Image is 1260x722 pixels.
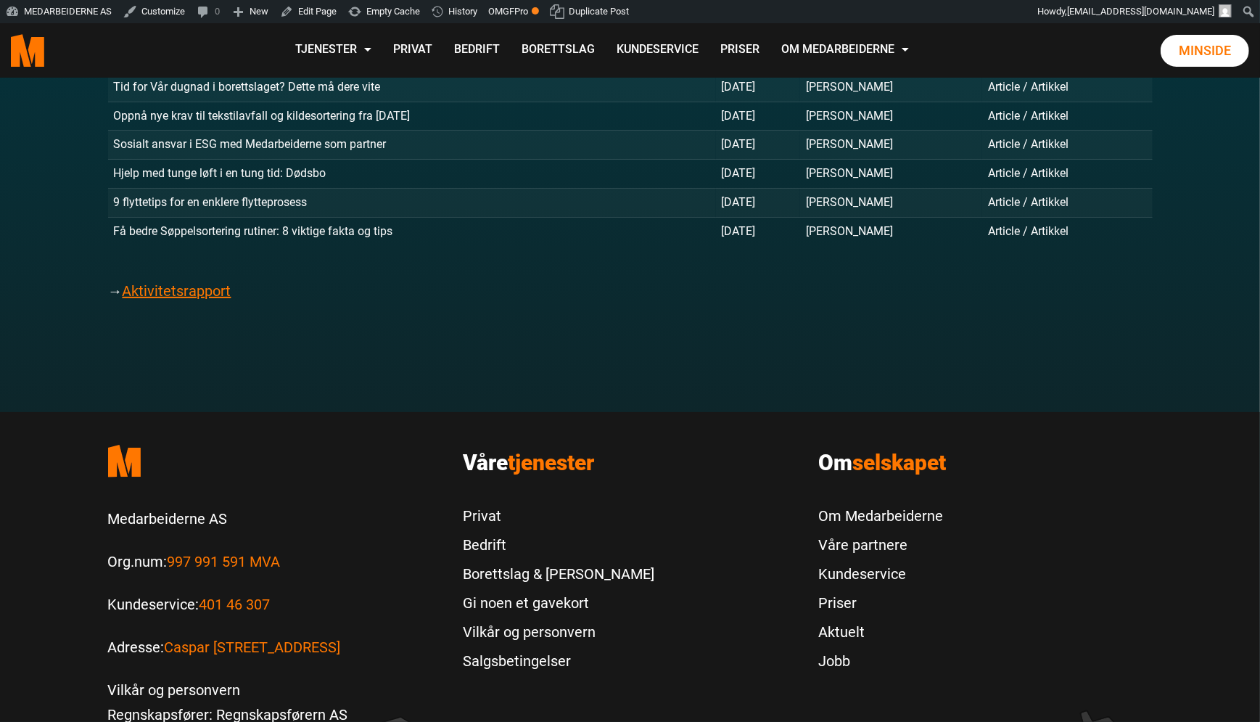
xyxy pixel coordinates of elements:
[819,588,944,618] a: Priser
[982,217,1153,245] td: Article / Artikkel
[108,73,716,102] td: Tid for Vår dugnad i borettslaget? Dette må dere vite
[606,25,709,76] a: Kundeservice
[1067,6,1214,17] span: [EMAIL_ADDRESS][DOMAIN_NAME]
[716,160,800,189] td: [DATE]
[716,102,800,131] td: [DATE]
[853,450,947,475] span: selskapet
[800,131,982,160] td: [PERSON_NAME]
[464,501,655,530] a: Privat
[11,23,44,78] a: Medarbeiderne start page
[108,592,442,617] p: Kundeservice:
[108,217,716,245] td: Få bedre Søppelsortering rutiner: 8 viktige fakta og tips
[123,282,231,300] a: Aktivitetsrapport
[800,73,982,102] td: [PERSON_NAME]
[982,160,1153,189] td: Article / Artikkel
[108,681,241,699] a: Vilkår og personvern
[800,189,982,218] td: [PERSON_NAME]
[464,450,797,476] h3: Våre
[108,635,442,660] p: Adresse:
[982,102,1153,131] td: Article / Artikkel
[108,189,716,218] td: 9 flyttetips for en enklere flytteprosess
[800,160,982,189] td: [PERSON_NAME]
[716,189,800,218] td: [DATE]
[464,530,655,559] a: Bedrift
[800,217,982,245] td: [PERSON_NAME]
[168,553,281,570] a: Les mer om Org.num
[382,25,443,76] a: Privat
[709,25,770,76] a: Priser
[108,279,1153,303] p: →
[1161,35,1249,67] a: Minside
[108,131,716,160] td: Sosialt ansvar i ESG med Medarbeiderne som partner
[514,6,528,17] span: Pro
[464,559,655,588] a: Borettslag & [PERSON_NAME]
[108,549,442,574] p: Org.num:
[800,102,982,131] td: [PERSON_NAME]
[199,596,271,613] a: Call us to 401 46 307
[716,131,800,160] td: [DATE]
[819,559,944,588] a: Kundeservice
[443,25,511,76] a: Bedrift
[982,131,1153,160] td: Article / Artikkel
[982,189,1153,218] td: Article / Artikkel
[511,25,606,76] a: Borettslag
[108,506,442,531] p: Medarbeiderne AS
[770,25,920,76] a: Om Medarbeiderne
[819,618,944,647] a: Aktuelt
[819,647,944,676] a: Jobb
[819,450,1153,476] h3: Om
[165,639,341,656] a: Les mer om Caspar Storms vei 16, 0664 Oslo
[284,25,382,76] a: Tjenester
[108,102,716,131] td: Oppnå nye krav til tekstilavfall og kildesortering fra [DATE]
[508,450,595,475] span: tjenester
[819,530,944,559] a: Våre partnere
[464,588,655,618] a: Gi noen et gavekort
[108,434,442,488] a: Medarbeiderne start
[716,217,800,245] td: [DATE]
[982,73,1153,102] td: Article / Artikkel
[464,618,655,647] a: Vilkår og personvern
[716,73,800,102] td: [DATE]
[108,160,716,189] td: Hjelp med tunge løft i en tung tid: Dødsbo
[819,501,944,530] a: Om Medarbeiderne
[464,647,655,676] a: Salgsbetingelser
